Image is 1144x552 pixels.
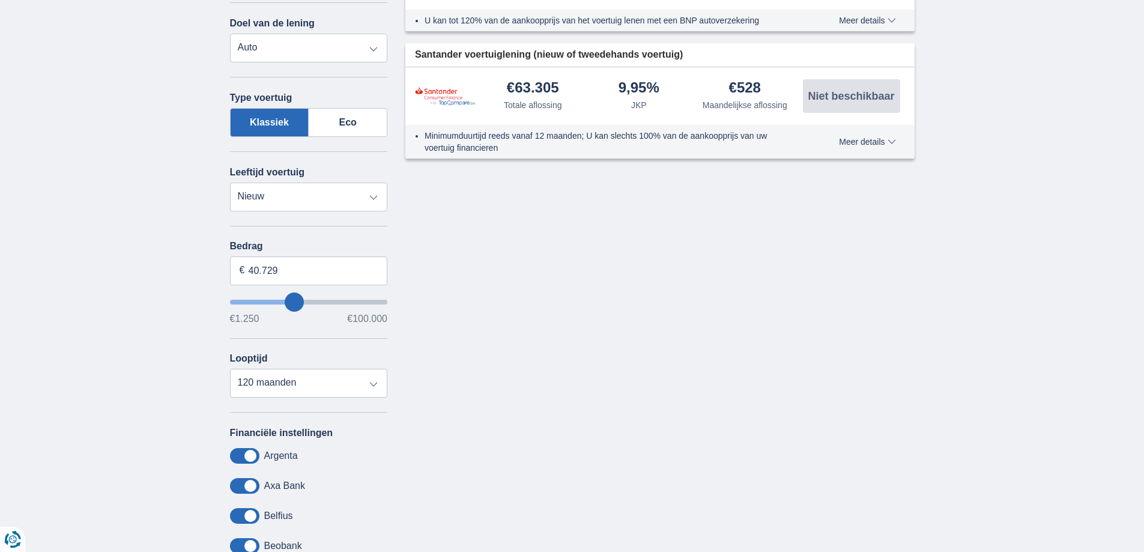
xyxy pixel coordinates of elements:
div: €528 [729,80,761,97]
div: Totale aflossing [504,99,562,111]
label: Klassiek [230,108,309,137]
div: JKP [631,99,647,111]
span: € [240,264,245,278]
span: Meer details [839,138,895,146]
label: Argenta [264,450,298,461]
span: Santander voertuiglening (nieuw of tweedehands voertuig) [415,48,683,62]
label: Eco [309,108,387,137]
label: Beobank [264,541,302,551]
li: Minimumduurtijd reeds vanaf 12 maanden; U kan slechts 100% van de aankoopprijs van uw voertuig fi... [425,130,795,154]
li: U kan tot 120% van de aankoopprijs van het voertuig lenen met een BNP autoverzekering [425,14,795,26]
input: wantToBorrow [230,300,388,305]
button: Meer details [830,16,904,25]
span: Meer details [839,16,895,25]
label: Bedrag [230,241,388,252]
span: €1.250 [230,314,259,324]
span: €100.000 [347,314,387,324]
div: Maandelijkse aflossing [703,99,787,111]
label: Type voertuig [230,93,292,103]
img: product.pl.alt Santander [415,86,475,105]
div: €63.305 [507,80,559,97]
label: Looptijd [230,353,268,364]
label: Belfius [264,511,293,521]
label: Doel van de lening [230,18,315,29]
div: 9,95% [619,80,659,97]
button: Meer details [830,137,904,147]
span: Niet beschikbaar [808,91,894,102]
label: Leeftijd voertuig [230,167,304,178]
button: Niet beschikbaar [803,79,900,113]
label: Axa Bank [264,481,305,491]
label: Financiële instellingen [230,428,333,438]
